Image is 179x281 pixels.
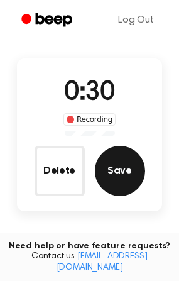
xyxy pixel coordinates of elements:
a: Beep [13,8,84,33]
span: Contact us [8,251,171,273]
button: Save Audio Record [95,146,145,196]
span: 0:30 [64,80,114,106]
button: Delete Audio Record [35,146,85,196]
a: [EMAIL_ADDRESS][DOMAIN_NAME] [57,252,148,272]
a: Log Out [106,5,166,35]
div: Recording [63,113,116,126]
